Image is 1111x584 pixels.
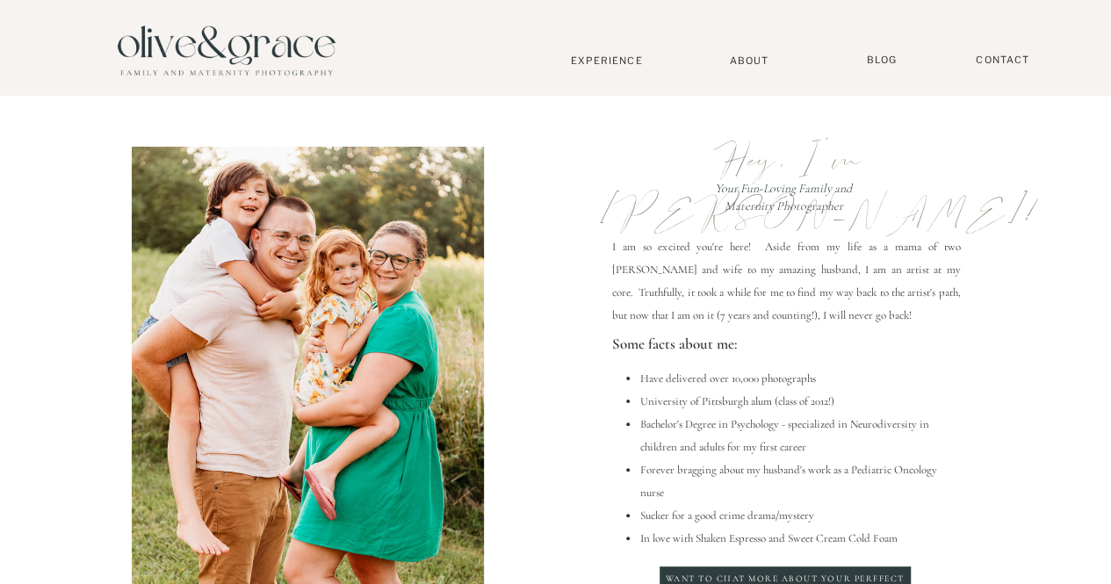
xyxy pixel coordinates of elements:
[860,54,904,67] a: BLOG
[639,367,961,390] li: Have delivered over 10,000 photographs
[639,390,961,413] li: University of Pittsburgh alum (class of 2012!)
[968,54,1038,67] a: Contact
[639,527,961,550] li: In love with Shaken Espresso and Sweet Cream Cold Foam
[639,458,961,504] li: Forever bragging about my husband's work as a Pediatric Oncology nurse
[723,54,776,66] a: About
[612,329,963,359] p: Some facts about me:
[612,235,961,325] p: I am so excited you're here! Aside from my life as a mama of two [PERSON_NAME] and wife to my ama...
[549,54,665,67] a: Experience
[639,504,961,527] li: Sucker for a good crime drama/mystery
[639,413,961,458] li: Bachelor's Degree in Psychology - specialized in Neurodiversity in children and adults for my fir...
[596,133,978,189] p: Hey, I'm [PERSON_NAME]!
